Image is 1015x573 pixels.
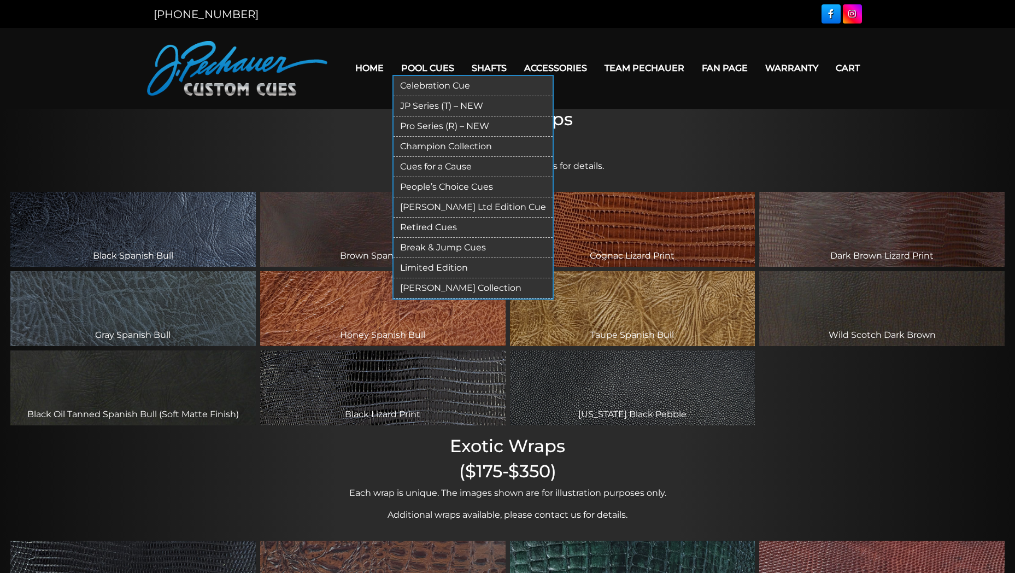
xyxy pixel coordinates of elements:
[827,54,869,82] a: Cart
[394,137,553,157] a: Champion Collection
[10,350,256,425] div: Black Oil Tanned Spanish Bull (Soft Matte Finish)
[347,54,392,82] a: Home
[463,54,515,82] a: Shafts
[394,238,553,258] a: Break & Jump Cues
[394,278,553,299] a: [PERSON_NAME] Collection
[147,41,327,96] img: Pechauer Custom Cues
[515,54,596,82] a: Accessories
[759,192,1005,267] div: Dark Brown Lizard Print
[693,54,756,82] a: Fan Page
[394,218,553,238] a: Retired Cues
[394,116,553,137] a: Pro Series (R) – NEW
[10,192,256,267] div: Black Spanish Bull
[394,177,553,197] a: People’s Choice Cues
[759,271,1005,346] div: Wild Scotch Dark Brown
[394,157,553,177] a: Cues for a Cause
[260,271,506,346] div: Honey Spanish Bull
[392,54,463,82] a: Pool Cues
[10,271,256,346] div: Gray Spanish Bull
[394,76,553,96] a: Celebration Cue
[756,54,827,82] a: Warranty
[260,350,506,425] div: Black Lizard Print
[596,54,693,82] a: Team Pechauer
[394,197,553,218] a: [PERSON_NAME] Ltd Edition Cue
[154,8,259,21] a: [PHONE_NUMBER]
[394,96,553,116] a: JP Series (T) – NEW
[510,271,755,346] div: Taupe Spanish Bull
[510,192,755,267] div: Cognac Lizard Print
[260,192,506,267] div: Brown Spanish Bull
[394,258,553,278] a: Limited Edition
[510,350,755,425] div: [US_STATE] Black Pebble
